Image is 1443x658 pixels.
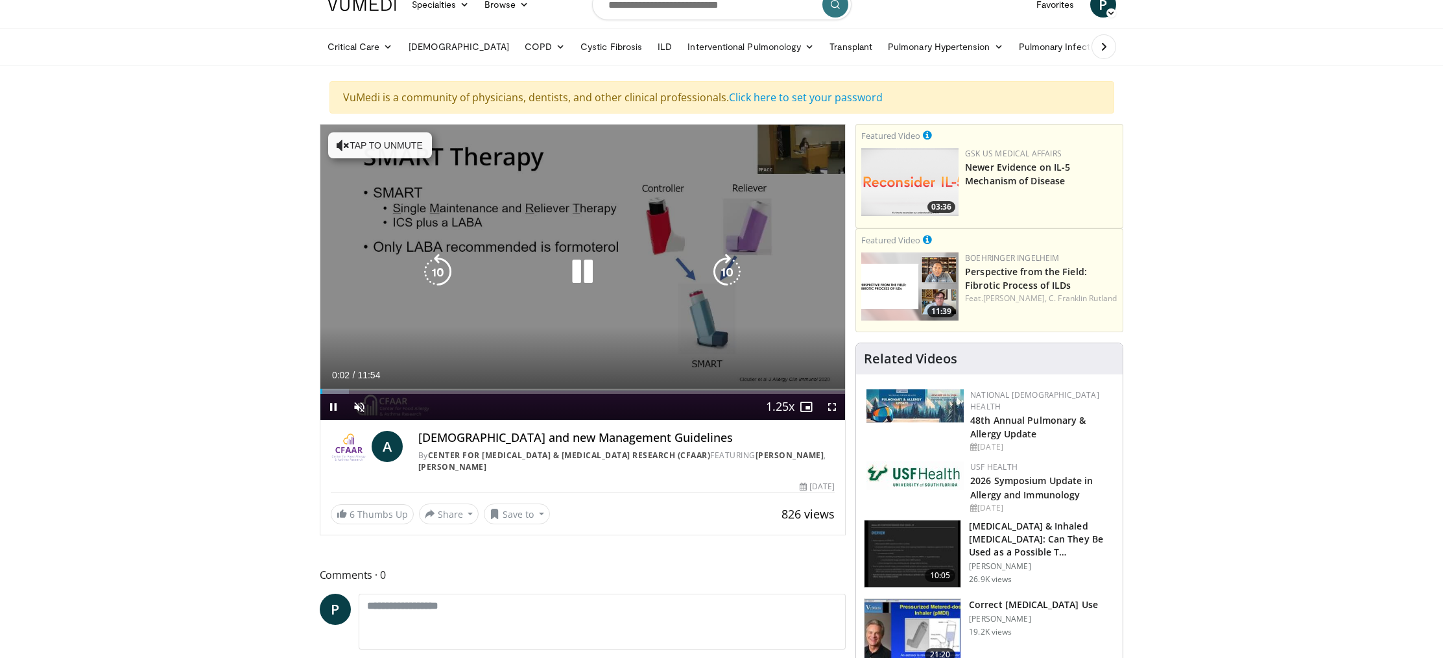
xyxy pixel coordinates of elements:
[965,265,1087,291] a: Perspective from the Field: Fibrotic Process of ILDs
[969,598,1098,611] h3: Correct [MEDICAL_DATA] Use
[861,252,959,321] a: 11:39
[970,461,1018,472] a: USF Health
[970,502,1112,514] div: [DATE]
[419,504,479,524] button: Share
[320,34,401,60] a: Critical Care
[1011,34,1123,60] a: Pulmonary Infection
[969,520,1115,559] h3: [MEDICAL_DATA] & Inhaled [MEDICAL_DATA]: Can They Be Used as a Possible T…
[983,293,1047,304] a: [PERSON_NAME],
[970,389,1099,412] a: National [DEMOGRAPHIC_DATA] Health
[793,394,819,420] button: Enable picture-in-picture mode
[969,561,1115,572] p: [PERSON_NAME]
[729,90,883,104] a: Click here to set your password
[418,431,835,445] h4: [DEMOGRAPHIC_DATA] and new Management Guidelines
[861,252,959,321] img: 0d260a3c-dea8-4d46-9ffd-2859801fb613.png.150x105_q85_crop-smart_upscale.png
[353,370,355,380] span: /
[864,351,957,367] h4: Related Videos
[927,201,955,213] span: 03:36
[680,34,822,60] a: Interventional Pulmonology
[418,450,835,473] div: By FEATURING ,
[864,520,1115,589] a: 10:05 [MEDICAL_DATA] & Inhaled [MEDICAL_DATA]: Can They Be Used as a Possible T… [PERSON_NAME] 26...
[320,389,846,394] div: Progress Bar
[756,450,824,461] a: [PERSON_NAME]
[965,252,1059,263] a: Boehringer Ingelheim
[650,34,680,60] a: ILD
[781,506,835,522] span: 826 views
[331,431,366,462] img: Center for Food Allergy & Asthma Research (CFAAR)
[861,130,920,141] small: Featured Video
[965,293,1117,304] div: Feat.
[428,450,711,461] a: Center for [MEDICAL_DATA] & [MEDICAL_DATA] Research (CFAAR)
[861,148,959,216] img: 22a72208-b756-4705-9879-4c71ce997e2a.png.150x105_q85_crop-smart_upscale.png
[927,306,955,317] span: 11:39
[970,414,1086,440] a: 48th Annual Pulmonary & Allergy Update
[372,431,403,462] a: A
[800,481,835,493] div: [DATE]
[767,394,793,420] button: Playback Rate
[866,461,964,490] img: 6ba8804a-8538-4002-95e7-a8f8012d4a11.png.150x105_q85_autocrop_double_scale_upscale_version-0.2.jpg
[329,81,1114,114] div: VuMedi is a community of physicians, dentists, and other clinical professionals.
[861,148,959,216] a: 03:36
[865,520,960,588] img: 37481b79-d16e-4fea-85a1-c1cf910aa164.150x105_q85_crop-smart_upscale.jpg
[320,394,346,420] button: Pause
[331,504,414,524] a: 6 Thumbs Up
[970,441,1112,453] div: [DATE]
[861,234,920,246] small: Featured Video
[320,567,846,583] span: Comments 0
[965,148,1062,159] a: GSK US Medical Affairs
[320,594,351,625] a: P
[484,504,550,524] button: Save to
[969,574,1012,585] p: 26.9K views
[1049,293,1117,304] a: C. Franklin Rutland
[880,34,1011,60] a: Pulmonary Hypertension
[328,132,432,158] button: Tap to unmute
[965,161,1070,187] a: Newer Evidence on IL-5 Mechanism of Disease
[970,474,1093,500] a: 2026 Symposium Update in Allergy and Immunology
[401,34,517,60] a: [DEMOGRAPHIC_DATA]
[418,461,487,472] a: [PERSON_NAME]
[320,125,846,420] video-js: Video Player
[346,394,372,420] button: Unmute
[332,370,350,380] span: 0:02
[925,569,956,582] span: 10:05
[573,34,650,60] a: Cystic Fibrosis
[517,34,573,60] a: COPD
[969,627,1012,637] p: 19.2K views
[819,394,845,420] button: Fullscreen
[822,34,880,60] a: Transplant
[357,370,380,380] span: 11:54
[866,389,964,422] img: b90f5d12-84c1-472e-b843-5cad6c7ef911.jpg.150x105_q85_autocrop_double_scale_upscale_version-0.2.jpg
[350,508,355,520] span: 6
[969,614,1098,624] p: [PERSON_NAME]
